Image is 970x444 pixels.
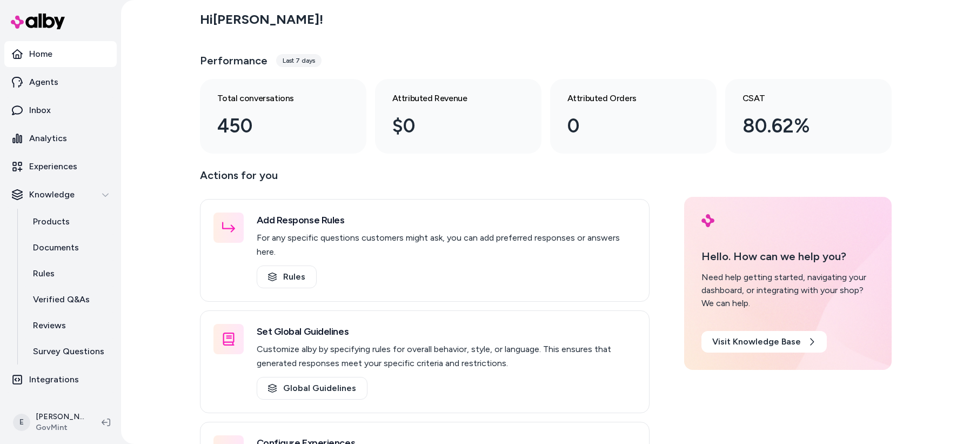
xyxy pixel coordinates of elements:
[4,97,117,123] a: Inbox
[4,41,117,67] a: Home
[36,422,84,433] span: GovMint
[22,339,117,365] a: Survey Questions
[4,69,117,95] a: Agents
[33,241,79,254] p: Documents
[33,293,90,306] p: Verified Q&As
[36,412,84,422] p: [PERSON_NAME]
[217,111,332,141] div: 450
[567,92,682,105] h3: Attributed Orders
[200,53,267,68] h3: Performance
[257,342,636,370] p: Customize alby by specifying rules for overall behavior, style, or language. This ensures that ge...
[200,79,366,154] a: Total conversations 450
[4,154,117,180] a: Experiences
[217,92,332,105] h3: Total conversations
[33,267,55,280] p: Rules
[29,76,58,89] p: Agents
[29,132,67,145] p: Analytics
[29,373,79,386] p: Integrations
[701,331,827,353] a: Visit Knowledge Base
[567,111,682,141] div: 0
[6,405,93,440] button: E[PERSON_NAME]GovMint
[257,377,367,400] a: Global Guidelines
[4,125,117,151] a: Analytics
[392,111,507,141] div: $0
[550,79,717,154] a: Attributed Orders 0
[701,248,874,264] p: Hello. How can we help you?
[22,287,117,313] a: Verified Q&As
[257,231,636,259] p: For any specific questions customers might ask, you can add preferred responses or answers here.
[29,48,52,61] p: Home
[29,160,77,173] p: Experiences
[22,235,117,261] a: Documents
[29,188,75,201] p: Knowledge
[33,215,70,228] p: Products
[33,319,66,332] p: Reviews
[257,266,317,288] a: Rules
[22,209,117,235] a: Products
[13,414,30,431] span: E
[200,167,650,193] p: Actions for you
[22,313,117,339] a: Reviews
[29,104,51,117] p: Inbox
[257,213,636,228] h3: Add Response Rules
[742,111,857,141] div: 80.62%
[22,261,117,287] a: Rules
[200,11,323,28] h2: Hi [PERSON_NAME] !
[725,79,892,154] a: CSAT 80.62%
[276,54,322,67] div: Last 7 days
[4,367,117,393] a: Integrations
[4,182,117,208] button: Knowledge
[392,92,507,105] h3: Attributed Revenue
[742,92,857,105] h3: CSAT
[11,14,65,29] img: alby Logo
[375,79,541,154] a: Attributed Revenue $0
[701,271,874,310] div: Need help getting started, navigating your dashboard, or integrating with your shop? We can help.
[33,345,104,358] p: Survey Questions
[701,214,714,227] img: alby Logo
[257,324,636,339] h3: Set Global Guidelines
